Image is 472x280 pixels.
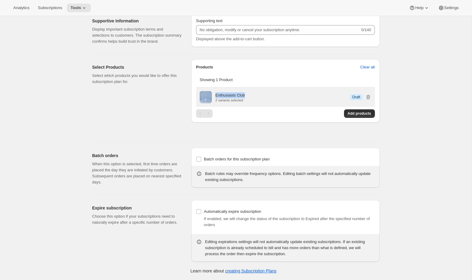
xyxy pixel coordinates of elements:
[405,4,433,12] button: Help
[200,77,233,82] span: Showing 1 Product
[215,98,245,102] p: 2 variants selected
[38,5,62,10] span: Subscriptions
[225,268,277,273] a: creating Subscription Plans
[357,62,379,72] button: Clear all
[196,37,265,41] span: Displayed above the add-to-cart button.
[92,73,182,85] p: Select which products you would like to offer this subscription plan for.
[196,25,360,35] input: No obligation, modify or cancel your subscription anytime.
[92,205,182,211] h2: Expire subscription
[348,111,371,116] span: Add products
[190,268,276,274] p: Learn more about
[196,18,222,23] span: Supporting text
[196,109,213,118] nav: Pagination
[215,92,245,98] p: Enthusiasts Club
[70,5,81,10] span: Tools
[34,4,66,12] button: Subscriptions
[92,213,182,226] p: Choose this option if your subscriptions need to naturally expire after a specific number of orders.
[196,64,213,70] p: Products
[67,4,91,12] button: Tools
[204,157,270,161] span: Batch orders for this subscription plan
[415,5,423,10] span: Help
[360,64,375,70] span: Clear all
[352,95,360,100] span: Draft
[204,209,261,214] span: Automatically expire subscription
[13,5,29,10] span: Analytics
[92,64,182,70] h2: Select Products
[205,171,375,183] div: Batch rules may override frequency options. Editing batch settings will not automatically update ...
[344,109,375,118] button: Add products
[92,18,182,24] h2: Supportive Information
[92,153,182,159] h2: Batch orders
[205,239,375,257] div: Editing expirations settings will not automatically update existing subscriptions. If an existing...
[92,26,182,44] p: Display important subscription terms and selections to customers. The subscription summary confir...
[10,4,33,12] button: Analytics
[444,5,459,10] span: Settings
[200,91,212,103] img: Enthusiasts Club
[204,216,370,227] span: If enabled, we will change the status of the subscription to Expired after the specified number o...
[434,4,462,12] button: Settings
[92,161,182,185] p: When this option is selected, first time orders are placed the day they are initiated by customer...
